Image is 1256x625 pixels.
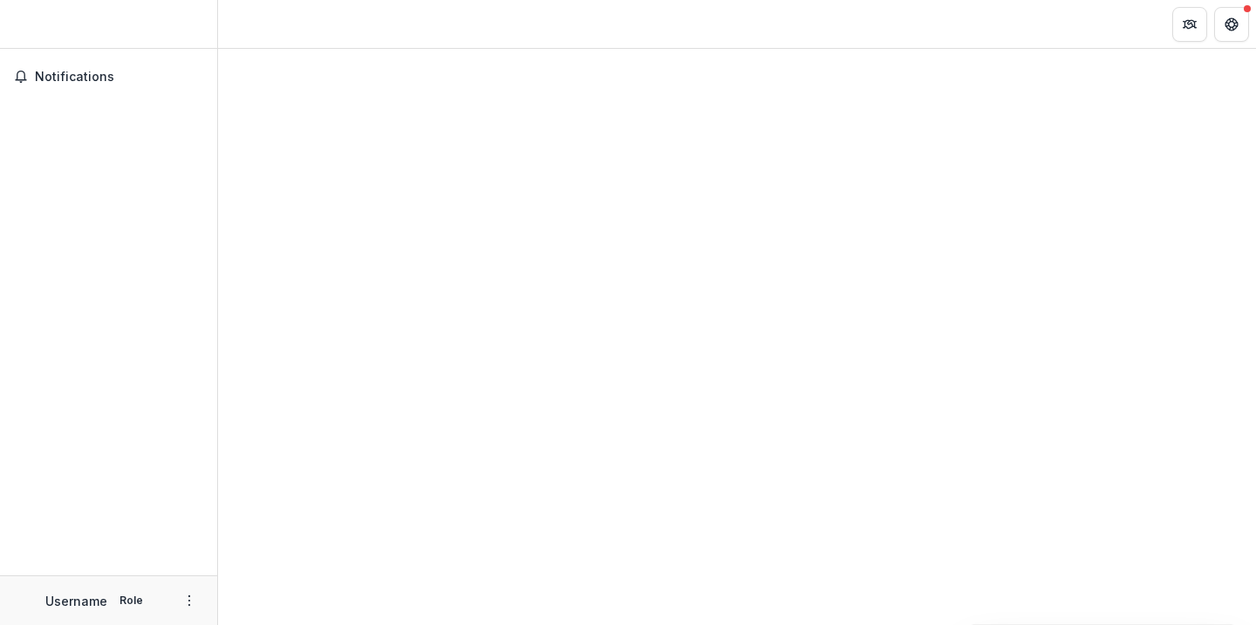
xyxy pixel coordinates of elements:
p: Role [114,593,148,608]
button: Get Help [1214,7,1249,42]
button: Partners [1172,7,1207,42]
button: More [179,590,200,611]
button: Notifications [7,63,210,91]
p: Username [45,592,107,610]
span: Notifications [35,70,203,85]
